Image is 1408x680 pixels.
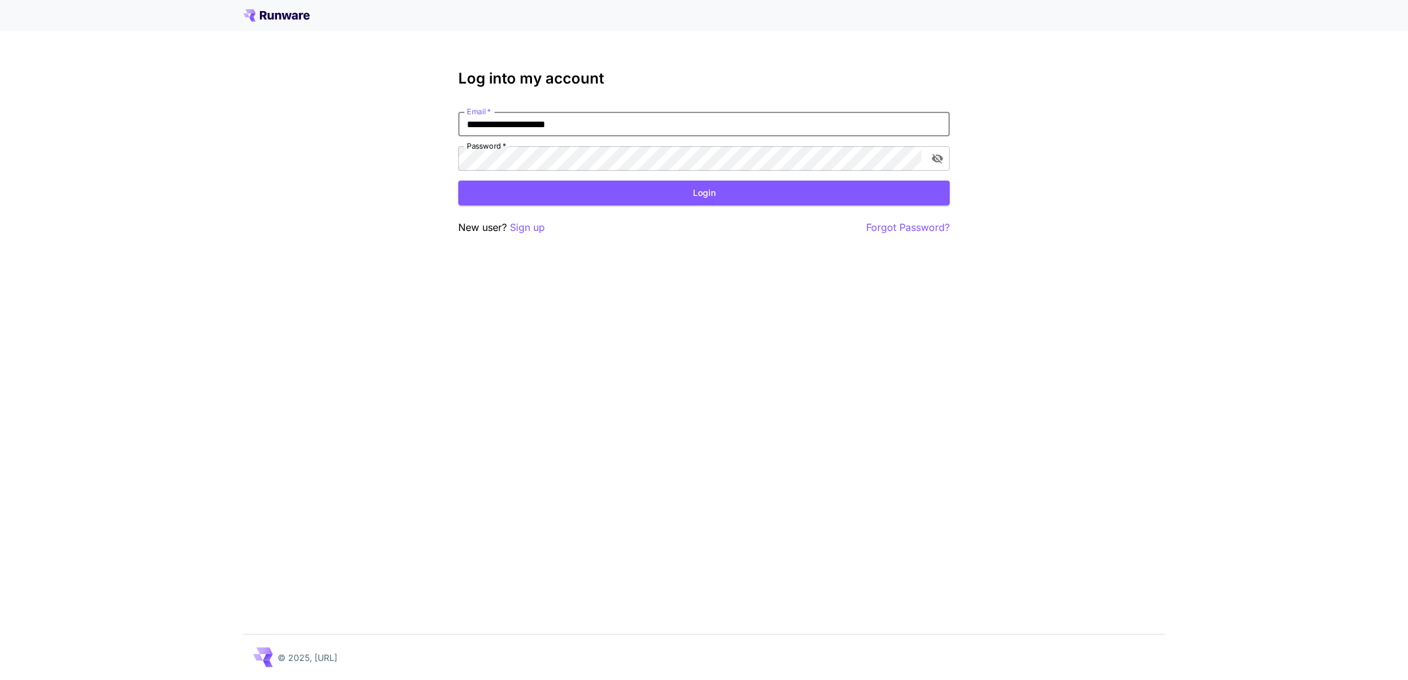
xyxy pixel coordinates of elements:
button: toggle password visibility [926,147,948,170]
button: Forgot Password? [866,220,950,235]
label: Email [467,106,491,117]
button: Login [458,181,950,206]
h3: Log into my account [458,70,950,87]
label: Password [467,141,506,151]
p: New user? [458,220,545,235]
p: © 2025, [URL] [278,651,337,664]
button: Sign up [510,220,545,235]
